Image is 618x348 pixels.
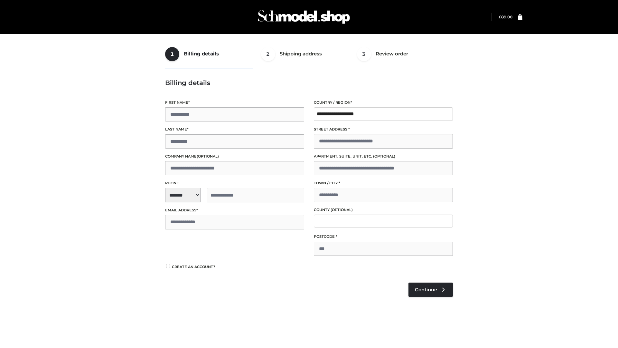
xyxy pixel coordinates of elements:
[165,207,304,213] label: Email address
[314,153,453,159] label: Apartment, suite, unit, etc.
[314,234,453,240] label: Postcode
[172,265,215,269] span: Create an account?
[165,79,453,87] h3: Billing details
[499,15,501,19] span: £
[165,264,171,268] input: Create an account?
[373,154,395,159] span: (optional)
[256,4,352,30] img: Schmodel Admin 964
[165,100,304,106] label: First name
[165,180,304,186] label: Phone
[197,154,219,159] span: (optional)
[314,180,453,186] label: Town / City
[314,100,453,106] label: Country / Region
[499,15,512,19] a: £89.00
[165,153,304,159] label: Company name
[331,208,353,212] span: (optional)
[408,283,453,297] a: Continue
[314,126,453,132] label: Street address
[165,126,304,132] label: Last name
[415,287,437,293] span: Continue
[314,207,453,213] label: County
[499,15,512,19] bdi: 89.00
